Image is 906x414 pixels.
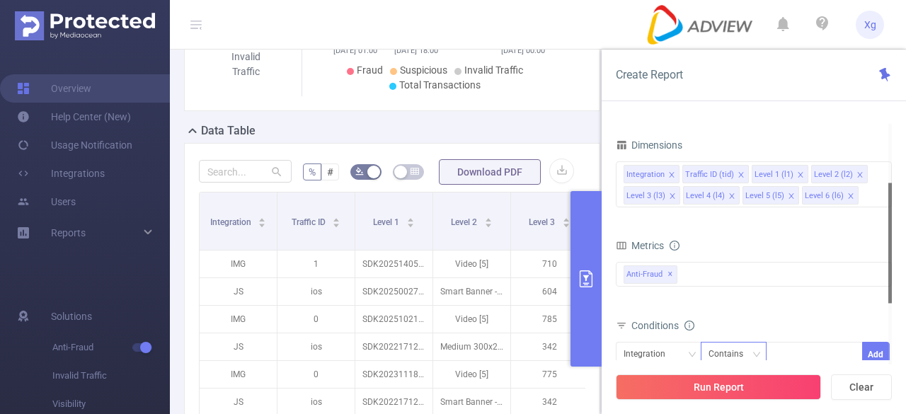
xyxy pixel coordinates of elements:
div: Level 3 (l3) [626,187,665,205]
li: Level 5 (l5) [742,186,799,205]
i: icon: caret-down [333,222,340,226]
input: Search... [199,160,292,183]
p: Video [5] [433,306,510,333]
span: Xg [864,11,876,39]
tspan: [DATE] 00:00 [501,46,545,55]
i: icon: caret-down [406,222,414,226]
span: % [309,166,316,178]
button: Clear [831,374,892,400]
p: IMG [200,251,277,277]
i: icon: down [752,350,761,360]
p: 604 [511,278,588,305]
span: # [327,166,333,178]
h2: Data Table [201,122,256,139]
p: SDK202311181109372h9tq4d4s4thput [355,361,432,388]
tspan: [DATE] 18:00 [394,46,437,55]
span: Total Transactions [399,79,481,91]
div: Sort [332,216,340,224]
i: icon: close [738,171,745,180]
span: Fraud [357,64,383,76]
i: icon: close [668,171,675,180]
span: Dimensions [616,139,682,151]
i: icon: caret-down [484,222,492,226]
button: Add [862,342,890,367]
li: Level 2 (l2) [811,165,868,183]
i: icon: caret-down [258,222,266,226]
p: 785 [511,306,588,333]
span: Solutions [51,302,92,330]
li: Integration [624,165,679,183]
div: Contains [709,343,753,366]
i: icon: info-circle [684,321,694,330]
p: SDK20251021100302ytwiya4hooryady [355,306,432,333]
span: ✕ [667,266,673,283]
span: Level 3 [529,217,557,227]
div: Traffic ID (tid) [685,166,734,184]
a: Users [17,188,76,216]
a: Reports [51,219,86,247]
a: Overview [17,74,91,103]
p: ios [277,278,355,305]
i: icon: caret-up [406,216,414,220]
i: icon: close [847,192,854,201]
i: icon: caret-up [562,216,570,220]
i: icon: caret-down [562,222,570,226]
p: IMG [200,306,277,333]
i: icon: close [788,192,795,201]
p: SDK20250027120226cxxdb7eglzgd08b [355,278,432,305]
p: JS [200,333,277,360]
p: 0 [277,306,355,333]
p: Smart Banner - 320x50 [0] [433,278,510,305]
span: Invalid Traffic [52,362,170,390]
li: Level 1 (l1) [752,165,808,183]
i: icon: close [669,192,676,201]
div: Level 2 (l2) [814,166,853,184]
i: icon: close [856,171,864,180]
p: Video [5] [433,361,510,388]
p: 1 [277,251,355,277]
p: Medium 300x250 [11] [433,333,510,360]
tspan: [DATE] 01:00 [333,46,377,55]
div: Level 1 (l1) [755,166,793,184]
i: icon: caret-up [484,216,492,220]
span: Metrics [616,240,664,251]
i: icon: info-circle [670,241,679,251]
p: IMG [200,361,277,388]
span: Create Report [616,68,683,81]
button: Run Report [616,374,821,400]
span: Invalid Traffic [464,64,523,76]
p: 775 [511,361,588,388]
span: Level 2 [451,217,479,227]
span: Conditions [631,320,694,331]
span: Reports [51,227,86,238]
i: icon: close [728,192,735,201]
div: Integration [626,166,665,184]
p: ios [277,333,355,360]
div: Level 4 (l4) [686,187,725,205]
img: Protected Media [15,11,155,40]
span: Traffic ID [292,217,328,227]
li: Level 3 (l3) [624,186,680,205]
i: icon: close [797,171,804,180]
div: Level 6 (l6) [805,187,844,205]
div: Sort [562,216,570,224]
a: Usage Notification [17,131,132,159]
i: icon: table [411,167,419,176]
i: icon: down [688,350,696,360]
p: Video [5] [433,251,510,277]
div: Invalid Traffic [225,50,267,79]
a: Integrations [17,159,105,188]
button: Download PDF [439,159,541,185]
i: icon: bg-colors [355,167,364,176]
i: icon: caret-up [333,216,340,220]
p: SDK20221712050410xhhnonnqqwbv3yi [355,333,432,360]
li: Level 6 (l6) [802,186,859,205]
li: Level 4 (l4) [683,186,740,205]
div: Sort [406,216,415,224]
div: Level 5 (l5) [745,187,784,205]
span: Anti-Fraud [52,333,170,362]
p: 0 [277,361,355,388]
div: Sort [258,216,266,224]
div: Sort [484,216,493,224]
span: Suspicious [400,64,447,76]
